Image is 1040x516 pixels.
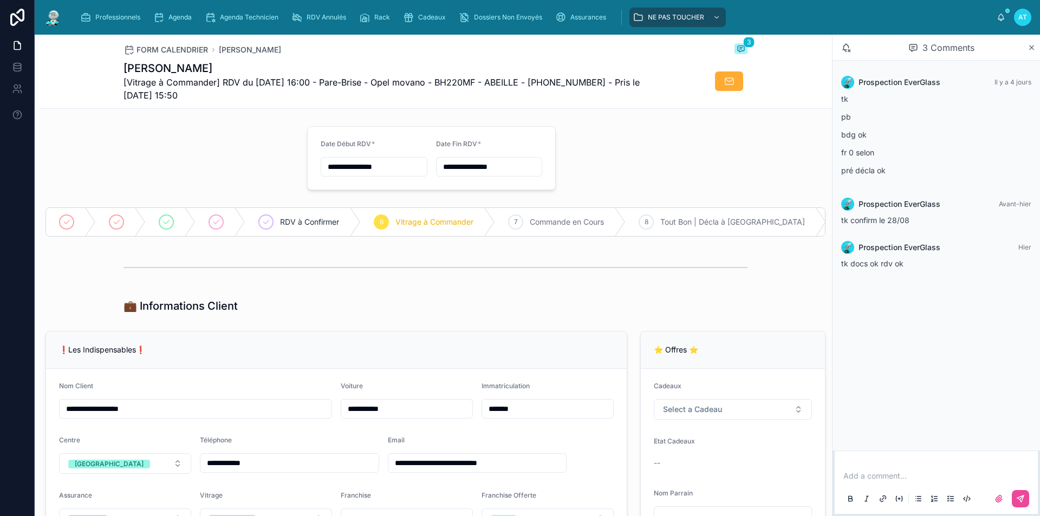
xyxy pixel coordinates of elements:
[654,345,698,354] span: ⭐ Offres ⭐
[75,460,144,468] div: [GEOGRAPHIC_DATA]
[570,13,606,22] span: Assurances
[356,8,398,27] a: Rack
[841,147,1031,158] p: fr 0 selon
[95,13,140,22] span: Professionnels
[71,5,997,29] div: scrollable content
[136,44,208,55] span: FORM CALENDRIER
[168,13,192,22] span: Agenda
[841,93,1031,104] p: tk
[456,8,550,27] a: Dossiers Non Envoyés
[1018,13,1027,22] span: AT
[841,111,1031,122] p: pb
[77,8,148,27] a: Professionnels
[220,13,278,22] span: Agenda Technicien
[841,259,903,268] span: tk docs ok rdv ok
[388,436,405,444] span: Email
[530,217,604,227] span: Commande en Cours
[734,43,747,56] button: 3
[59,436,80,444] span: Centre
[859,199,940,210] span: Prospection EverGlass
[123,298,238,313] h1: 💼 Informations Client
[436,140,477,148] span: Date Fin RDV
[482,491,536,499] span: Franchise Offerte
[201,8,286,27] a: Agenda Technicien
[43,9,63,26] img: App logo
[123,76,666,102] span: [Vitrage à Commander] RDV du [DATE] 16:00 - Pare-Brise - Opel movano - BH220MF - ABEILLE - [PHONE...
[654,382,681,390] span: Cadeaux
[418,13,446,22] span: Cadeaux
[307,13,346,22] span: RDV Annulés
[743,37,755,48] span: 3
[922,41,974,54] span: 3 Comments
[654,437,695,445] span: Etat Cadeaux
[654,458,660,468] span: --
[645,218,648,226] span: 8
[395,217,473,227] span: Vitrage à Commander
[841,129,1031,140] p: bdg ok
[841,215,909,225] span: tk confirm le 28/08
[841,165,1031,176] p: pré décla ok
[482,382,530,390] span: Immatriculation
[219,44,281,55] a: [PERSON_NAME]
[654,399,812,420] button: Select Button
[660,217,805,227] span: Tout Bon | Décla à [GEOGRAPHIC_DATA]
[552,8,614,27] a: Assurances
[859,242,940,253] span: Prospection EverGlass
[59,491,92,499] span: Assurance
[59,453,191,474] button: Select Button
[654,489,693,497] span: Nom Parrain
[200,491,223,499] span: Vitrage
[288,8,354,27] a: RDV Annulés
[514,218,518,226] span: 7
[280,217,339,227] span: RDV à Confirmer
[341,382,363,390] span: Voiture
[59,345,145,354] span: ❗Les Indispensables❗
[374,13,390,22] span: Rack
[474,13,542,22] span: Dossiers Non Envoyés
[123,61,666,76] h1: [PERSON_NAME]
[321,140,371,148] span: Date Début RDV
[341,491,371,499] span: Franchise
[1018,243,1031,251] span: Hier
[648,13,704,22] span: NE PAS TOUCHER
[629,8,726,27] a: NE PAS TOUCHER
[123,44,208,55] a: FORM CALENDRIER
[380,218,383,226] span: 6
[150,8,199,27] a: Agenda
[994,78,1031,86] span: Il y a 4 jours
[663,404,722,415] span: Select a Cadeau
[999,200,1031,208] span: Avant-hier
[859,77,940,88] span: Prospection EverGlass
[400,8,453,27] a: Cadeaux
[59,382,93,390] span: Nom Client
[200,436,232,444] span: Téléphone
